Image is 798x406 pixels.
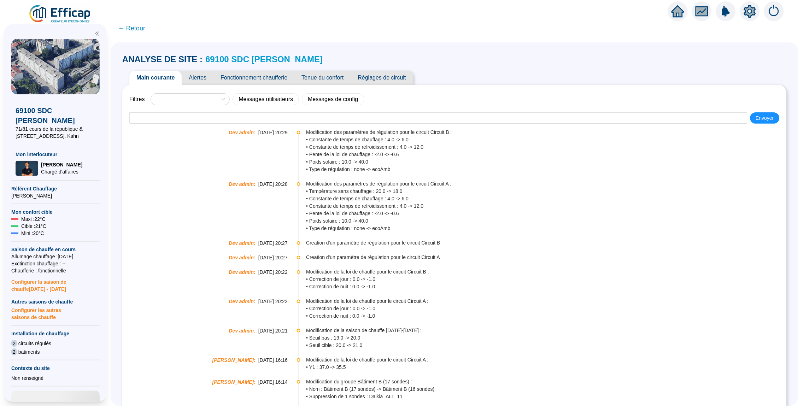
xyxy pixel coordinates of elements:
span: Alertes [182,71,213,85]
span: Dev admin : [229,269,256,276]
span: [DATE] 20:21 [258,327,288,335]
span: batiments [18,348,40,355]
span: Modification des paramètres de régulation pour le circuit Circuit B : [306,129,786,136]
span: Modification de la saison de chauffe [DATE]-[DATE] : [306,327,786,334]
span: Filtres : [129,95,148,104]
span: [PERSON_NAME] [11,192,100,199]
span: Main courante [129,71,182,85]
span: [DATE] 20:22 [258,269,288,276]
span: [DATE] 16:16 [258,357,288,364]
span: [DATE] 20:22 [258,298,288,305]
span: home [671,5,684,18]
span: Cible : 21 °C [21,223,46,230]
span: Configurer les autres saisons de chauffe [11,305,100,321]
span: setting [744,5,756,18]
span: • Constante de temps de chauffage : 4.0 -> 6.0 [306,195,786,202]
span: [DATE] 16:14 [258,378,288,386]
span: • Pente de la loi de chauffage : -2.0 -> -0.6 [306,210,786,217]
span: 2 [11,340,17,347]
span: 2 [11,348,17,355]
span: Creation d'un paramètre de régulation pour le circuit Circuit A [306,254,786,261]
span: Installation de chauffage [11,330,100,337]
span: Saison de chauffe en cours [11,246,100,253]
button: Messages utilisateurs [233,93,299,105]
span: • Température sans chauffage : 20.0 -> 18.0 [306,188,786,195]
span: • Y1 : 37.0 -> 35.5 [306,364,786,371]
span: • Constante de temps de chauffage : 4.0 -> 6.0 [306,136,786,143]
span: [DATE] 20:28 [258,181,288,188]
span: • Correction de jour : 0.0 -> -1.0 [306,276,786,283]
span: Modification de la loi de chauffe pour le circuit Circuit A : [306,356,786,364]
img: alerts [716,1,736,21]
span: 71/81 cours de la république & [STREET_ADDRESS]. Kahn [16,125,95,140]
span: Fonctionnement chaufferie [213,71,294,85]
span: Dev admin : [229,181,256,188]
div: Non renseigné [11,375,100,382]
span: Chargé d'affaires [41,168,82,175]
span: [PERSON_NAME] [41,161,82,168]
span: [DATE] 20:27 [258,240,288,247]
span: [PERSON_NAME] : [212,357,256,364]
a: 69100 SDC [PERSON_NAME] [205,54,323,64]
img: Chargé d'affaires [16,161,38,176]
span: Référent Chauffage [11,185,100,192]
span: Exctinction chauffage : -- [11,260,100,267]
span: Réglages de circuit [351,71,413,85]
span: • Seuil cible : 20.0 -> 21.0 [306,342,786,349]
button: Envoyer [750,112,780,124]
span: Allumage chauffage : [DATE] [11,253,100,260]
span: double-left [95,31,100,36]
span: • Constante de temps de refroidissement : 4.0 -> 12.0 [306,202,786,210]
span: • Correction de jour : 0.0 -> -1.0 [306,305,786,312]
span: Autres saisons de chauffe [11,298,100,305]
img: alerts [764,1,784,21]
span: Modification des paramètres de régulation pour le circuit Circuit A : [306,180,786,188]
span: • Type de régulation : none -> ecoAmb [306,166,786,173]
span: Contexte du site [11,365,100,372]
span: Dev admin : [229,327,256,335]
span: circuits régulés [18,340,51,347]
button: Messages de config [302,93,364,105]
span: Dev admin : [229,240,256,247]
span: Mon interlocuteur [16,151,95,158]
span: • Nom : Bâtiment B (17 sondes) -> Bâtiment B (16 sondes) [306,386,786,393]
span: 69100 SDC [PERSON_NAME] [16,106,95,125]
span: [DATE] 20:29 [258,129,288,136]
img: efficap energie logo [28,4,92,24]
span: Modification du groupe Bâtiment B (17 sondes) : [306,378,786,386]
span: Mini : 20 °C [21,230,44,237]
span: Maxi : 22 °C [21,216,46,223]
span: • Correction de nuit : 0.0 -> -1.0 [306,312,786,320]
span: Creation d'un paramètre de régulation pour le circuit Circuit B [306,239,786,247]
span: Modification de la loi de chauffe pour le circuit Circuit B : [306,268,786,276]
span: Dev admin : [229,129,256,136]
span: Dev admin : [229,298,256,305]
span: fund [696,5,708,18]
span: • Suppression de 1 sondes : Dalkia_ALT_11 [306,393,786,400]
span: [DATE] 20:27 [258,254,288,261]
span: ← Retour [118,23,145,33]
span: Modification de la loi de chauffe pour le circuit Circuit A : [306,298,786,305]
span: ANALYSE DE SITE : [122,54,203,65]
span: Tenue du confort [294,71,351,85]
span: Dev admin : [229,254,256,261]
span: • Pente de la loi de chauffage : -2.0 -> -0.6 [306,151,786,158]
span: Mon confort cible [11,208,100,216]
span: • Correction de nuit : 0.0 -> -1.0 [306,283,786,290]
span: Configurer la saison de chauffe [DATE] - [DATE] [11,274,100,293]
span: • Poids solaire : 10.0 -> 40.0 [306,217,786,225]
span: • Constante de temps de refroidissement : 4.0 -> 12.0 [306,143,786,151]
span: [PERSON_NAME] : [212,378,256,386]
span: • Poids solaire : 10.0 -> 40.0 [306,158,786,166]
span: • Seuil bas : 19.0 -> 20.0 [306,334,786,342]
span: • Type de régulation : none -> ecoAmb [306,225,786,232]
span: Chaufferie : fonctionnelle [11,267,100,274]
span: Envoyer [756,114,774,122]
